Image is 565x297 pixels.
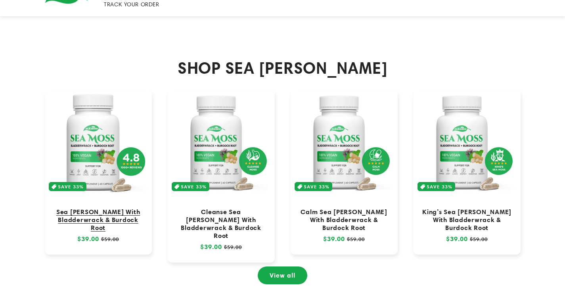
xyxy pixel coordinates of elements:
a: View all products in the Sea Moss Capsules collection [258,266,307,284]
ul: Slider [45,90,521,263]
a: King’s Sea [PERSON_NAME] With Bladderwrack & Burdock Root [421,208,513,232]
a: Sea [PERSON_NAME] With Bladderwrack & Burdock Root [53,208,144,232]
a: Cleanse Sea [PERSON_NAME] With Bladderwrack & Burdock Root [176,208,267,240]
span: TRACK YOUR ORDER [104,1,159,8]
h2: SHOP SEA [PERSON_NAME] [45,58,521,78]
a: Calm Sea [PERSON_NAME] With Bladderwrack & Burdock Root [299,208,390,232]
